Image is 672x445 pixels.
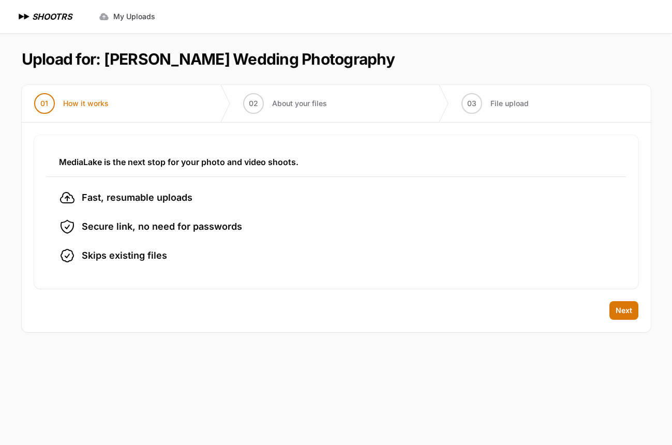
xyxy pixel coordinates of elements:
span: Fast, resumable uploads [82,190,192,205]
span: Next [616,305,632,316]
h1: SHOOTRS [32,10,72,23]
span: My Uploads [113,11,155,22]
button: 03 File upload [449,85,541,122]
button: 02 About your files [231,85,339,122]
h3: MediaLake is the next stop for your photo and video shoots. [59,156,614,168]
span: Secure link, no need for passwords [82,219,242,234]
span: 01 [40,98,48,109]
a: SHOOTRS SHOOTRS [17,10,72,23]
span: How it works [63,98,109,109]
button: Next [609,301,638,320]
h1: Upload for: [PERSON_NAME] Wedding Photography [22,50,395,68]
img: SHOOTRS [17,10,32,23]
span: About your files [272,98,327,109]
span: 03 [467,98,476,109]
span: 02 [249,98,258,109]
span: File upload [490,98,529,109]
span: Skips existing files [82,248,167,263]
button: 01 How it works [22,85,121,122]
a: My Uploads [93,7,161,26]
